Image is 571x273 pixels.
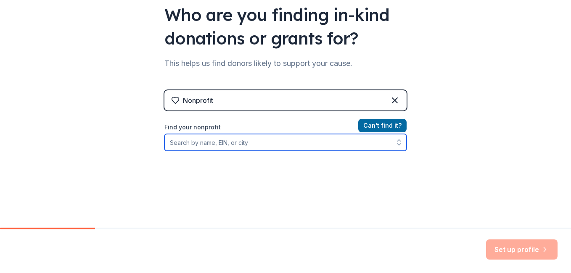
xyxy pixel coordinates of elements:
div: Nonprofit [183,95,213,105]
label: Find your nonprofit [164,122,407,132]
button: Can't find it? [358,119,407,132]
div: This helps us find donors likely to support your cause. [164,57,407,70]
div: Who are you finding in-kind donations or grants for? [164,3,407,50]
input: Search by name, EIN, or city [164,134,407,151]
